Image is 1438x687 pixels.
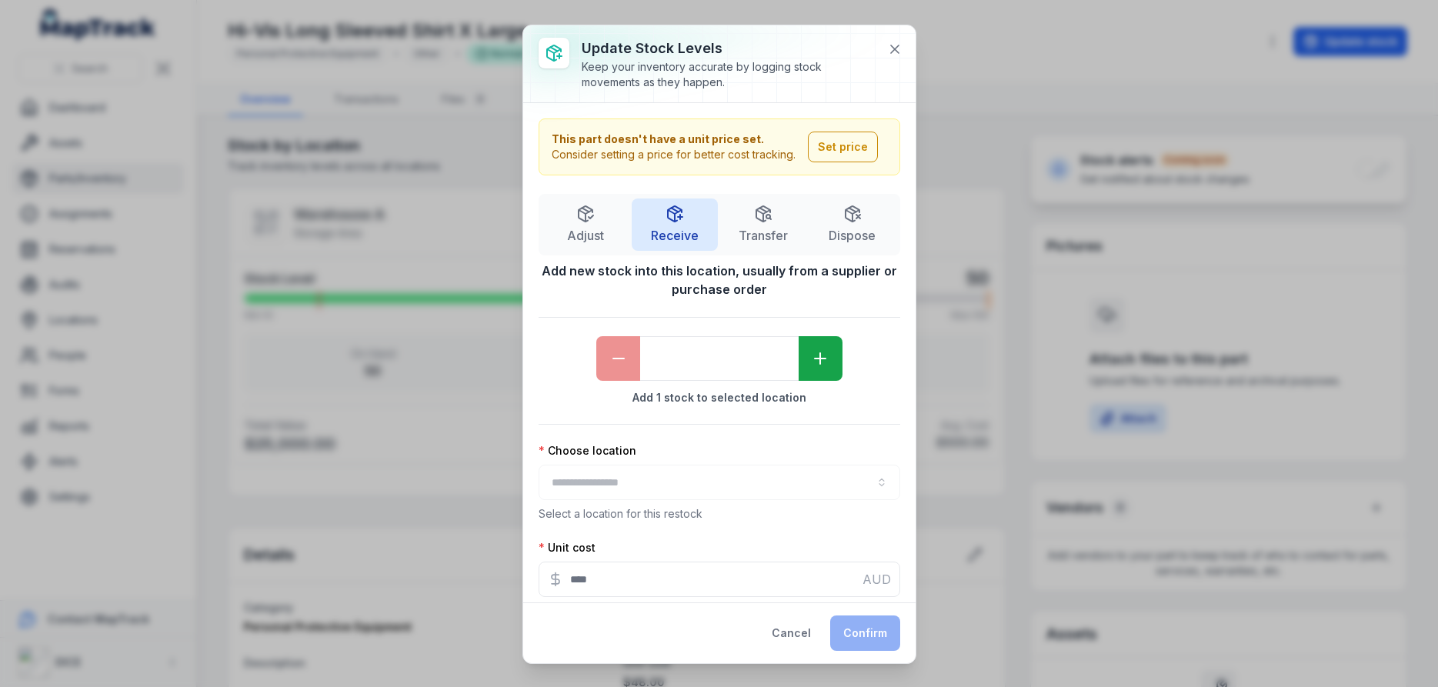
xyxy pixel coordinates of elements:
button: Receive [632,198,718,251]
span: Adjust [567,226,604,245]
button: Dispose [809,198,896,251]
strong: Add new stock into this location, usually from a supplier or purchase order [539,262,900,298]
label: Unit cost [539,540,596,555]
span: Dispose [829,226,876,245]
button: Cancel [759,615,824,651]
span: Consider setting a price for better cost tracking. [552,148,796,161]
h3: Update stock levels [582,38,876,59]
button: Set price [808,132,878,162]
strong: This part doesn't have a unit price set. [552,132,796,147]
button: Transfer [721,198,807,251]
span: Transfer [739,226,788,245]
span: Receive [651,226,699,245]
input: undefined-form-item-label [640,336,799,381]
input: :r68:-form-item-label [539,562,900,597]
div: Keep your inventory accurate by logging stock movements as they happen. [582,59,876,90]
label: Choose location [539,443,636,459]
button: Adjust [543,198,629,251]
p: Select a location for this restock [539,506,900,522]
strong: Add 1 stock to selected location [539,390,900,405]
